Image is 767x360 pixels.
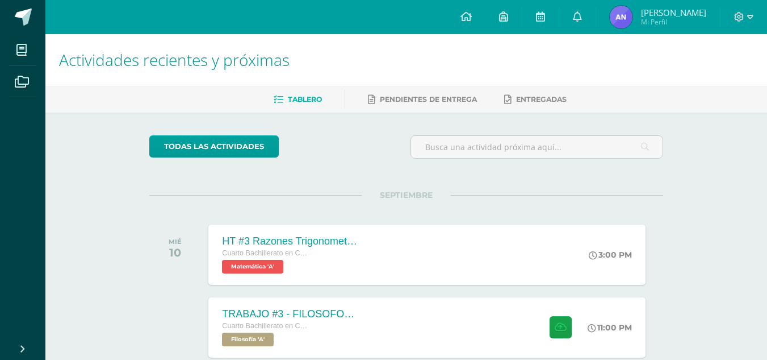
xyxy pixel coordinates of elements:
[149,135,279,158] a: todas las Actividades
[59,49,290,71] span: Actividades recientes y próximas
[169,238,182,246] div: MIÉ
[610,6,632,28] img: c3c10b89d938ac17d6477f9660cd8f5e.png
[222,235,358,247] div: HT #3 Razones Trigonometricas
[222,333,274,346] span: Filosofía 'A'
[504,90,567,109] a: Entregadas
[222,308,358,320] div: TRABAJO #3 - FILOSOFOS [DEMOGRAPHIC_DATA]
[411,136,663,158] input: Busca una actividad próxima aquí...
[641,17,706,27] span: Mi Perfil
[362,190,451,200] span: SEPTIEMBRE
[516,95,567,104] span: Entregadas
[641,7,706,18] span: [PERSON_NAME]
[588,322,632,333] div: 11:00 PM
[589,250,632,260] div: 3:00 PM
[380,95,477,104] span: Pendientes de entrega
[222,249,307,257] span: Cuarto Bachillerato en CCLL con Orientación en Computación
[222,322,307,330] span: Cuarto Bachillerato en CCLL con Orientación en Computación
[169,246,182,259] div: 10
[274,90,322,109] a: Tablero
[222,260,283,274] span: Matemática 'A'
[368,90,477,109] a: Pendientes de entrega
[288,95,322,104] span: Tablero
